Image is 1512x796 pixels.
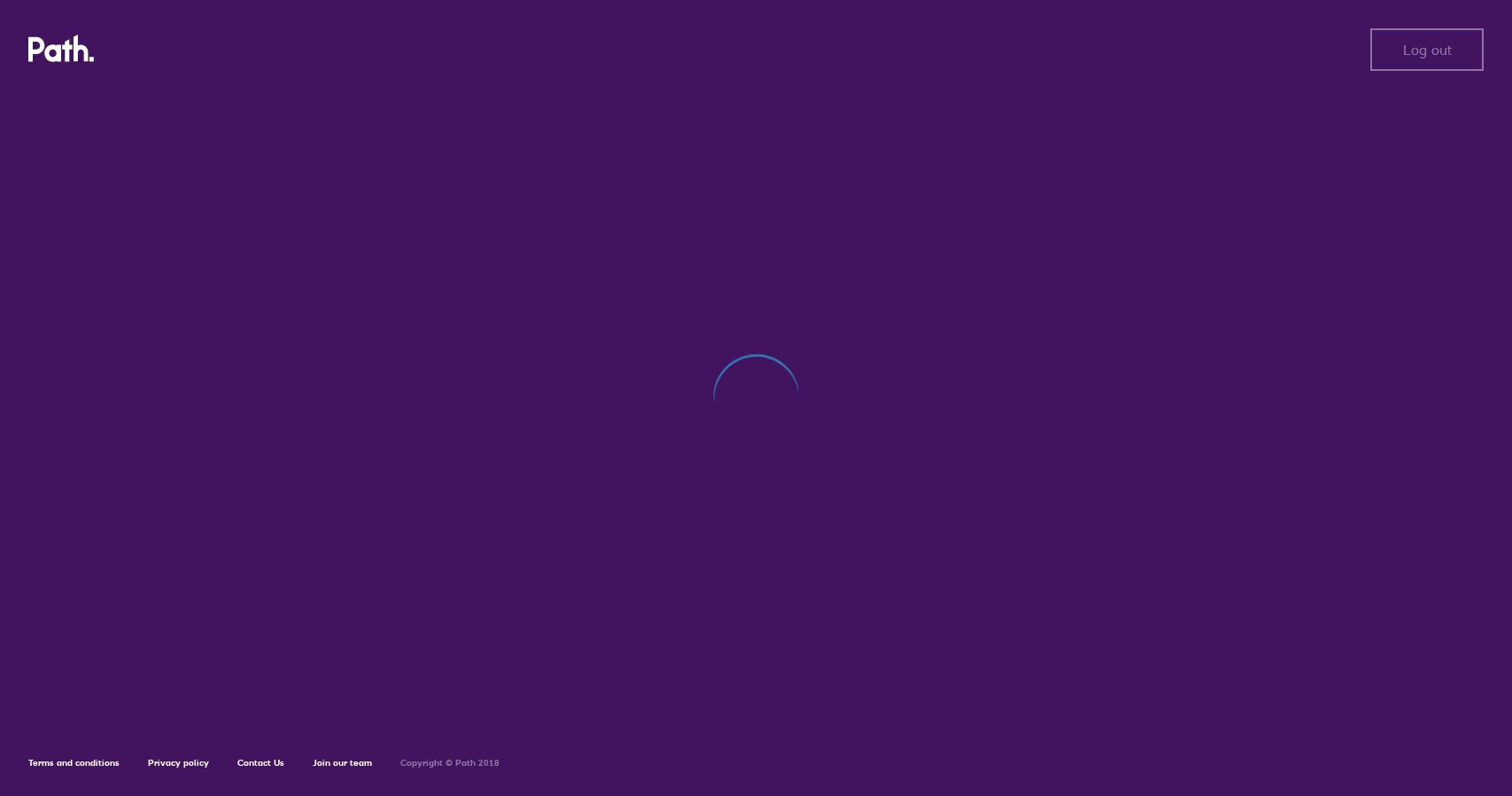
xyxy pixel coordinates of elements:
button: Log out [1370,28,1484,71]
span: Log out [1403,42,1452,58]
a: Terms and conditions [28,757,120,769]
a: Contact Us [237,757,284,769]
h6: Copyright © Path 2018 [400,758,500,769]
a: Privacy policy [148,757,209,769]
a: Join our team [313,757,372,769]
